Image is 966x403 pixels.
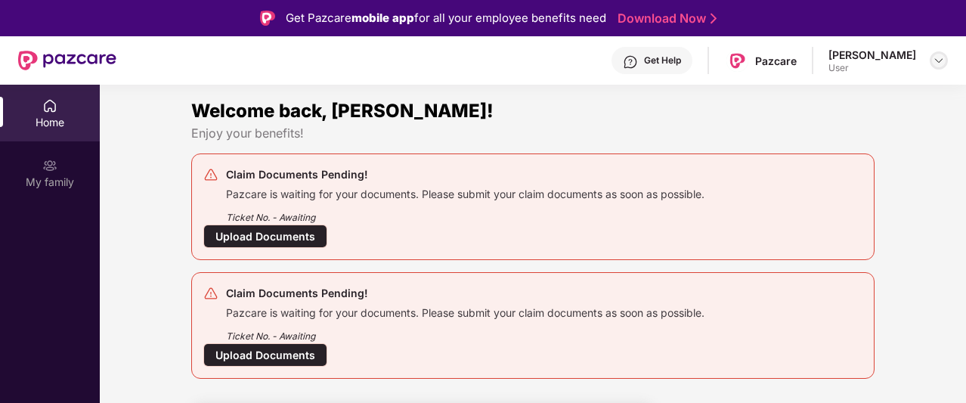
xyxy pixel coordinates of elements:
[828,48,916,62] div: [PERSON_NAME]
[226,184,704,201] div: Pazcare is waiting for your documents. Please submit your claim documents as soon as possible.
[351,11,414,25] strong: mobile app
[260,11,275,26] img: Logo
[226,284,704,302] div: Claim Documents Pending!
[618,11,712,26] a: Download Now
[42,98,57,113] img: svg+xml;base64,PHN2ZyBpZD0iSG9tZSIgeG1sbnM9Imh0dHA6Ly93d3cudzMub3JnLzIwMDAvc3ZnIiB3aWR0aD0iMjAiIG...
[286,9,606,27] div: Get Pazcare for all your employee benefits need
[203,343,327,367] div: Upload Documents
[226,302,704,320] div: Pazcare is waiting for your documents. Please submit your claim documents as soon as possible.
[933,54,945,67] img: svg+xml;base64,PHN2ZyBpZD0iRHJvcGRvd24tMzJ4MzIiIHhtbG5zPSJodHRwOi8vd3d3LnczLm9yZy8yMDAwL3N2ZyIgd2...
[191,126,875,141] div: Enjoy your benefits!
[18,51,116,70] img: New Pazcare Logo
[623,54,638,70] img: svg+xml;base64,PHN2ZyBpZD0iSGVscC0zMngzMiIgeG1sbnM9Imh0dHA6Ly93d3cudzMub3JnLzIwMDAvc3ZnIiB3aWR0aD...
[203,167,218,182] img: svg+xml;base64,PHN2ZyB4bWxucz0iaHR0cDovL3d3dy53My5vcmcvMjAwMC9zdmciIHdpZHRoPSIyNCIgaGVpZ2h0PSIyNC...
[726,50,748,72] img: Pazcare_Logo.png
[828,62,916,74] div: User
[42,158,57,173] img: svg+xml;base64,PHN2ZyB3aWR0aD0iMjAiIGhlaWdodD0iMjAiIHZpZXdCb3g9IjAgMCAyMCAyMCIgZmlsbD0ibm9uZSIgeG...
[226,320,704,343] div: Ticket No. - Awaiting
[203,225,327,248] div: Upload Documents
[226,201,704,225] div: Ticket No. - Awaiting
[203,286,218,301] img: svg+xml;base64,PHN2ZyB4bWxucz0iaHR0cDovL3d3dy53My5vcmcvMjAwMC9zdmciIHdpZHRoPSIyNCIgaGVpZ2h0PSIyNC...
[711,11,717,26] img: Stroke
[644,54,681,67] div: Get Help
[755,54,797,68] div: Pazcare
[226,166,704,184] div: Claim Documents Pending!
[191,100,494,122] span: Welcome back, [PERSON_NAME]!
